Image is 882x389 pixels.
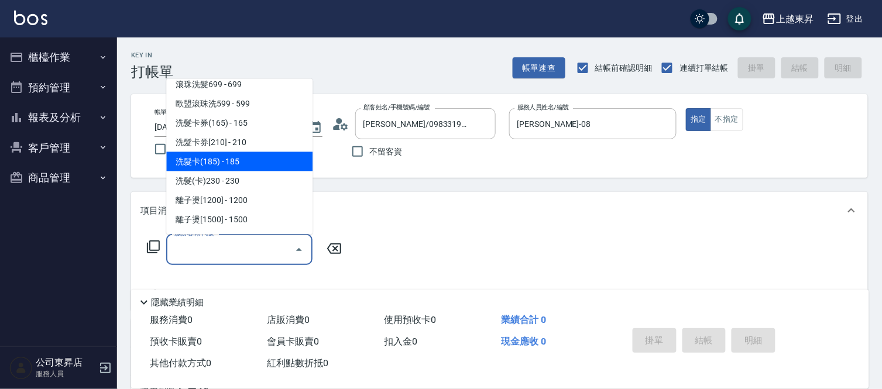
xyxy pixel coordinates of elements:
span: 離子燙[1700] - 1700 [166,229,313,249]
button: 預約管理 [5,73,112,103]
span: 離子燙[1200] - 1200 [166,191,313,210]
span: 現金應收 0 [501,336,546,347]
span: 紅利點數折抵 0 [267,357,328,369]
span: 預收卡販賣 0 [150,336,202,347]
div: 上越東昇 [776,12,814,26]
button: 報表及分析 [5,102,112,133]
span: 使用預收卡 0 [384,314,436,325]
button: 指定 [686,108,711,131]
button: 商品管理 [5,163,112,193]
span: 不留客資 [370,146,403,158]
button: save [728,7,751,30]
button: 上越東昇 [757,7,818,31]
label: 顧客姓名/手機號碼/編號 [363,103,430,112]
h3: 打帳單 [131,64,173,80]
label: 帳單日期 [155,108,179,116]
span: 服務消費 0 [150,314,193,325]
span: 其他付款方式 0 [150,357,211,369]
button: 登出 [823,8,868,30]
button: 櫃檯作業 [5,42,112,73]
span: 洗髮(卡)230 - 230 [166,171,313,191]
p: 隱藏業績明細 [151,297,204,309]
div: 項目消費 [131,192,868,229]
h2: Key In [131,51,173,59]
input: YYYY/MM/DD hh:mm [155,118,297,137]
span: 洗髮卡(185) - 185 [166,152,313,171]
img: Person [9,356,33,380]
button: Choose date, selected date is 2025-09-21 [301,113,330,142]
button: 不指定 [711,108,743,131]
button: Close [290,240,308,259]
button: 客戶管理 [5,133,112,163]
button: 帳單速查 [513,57,565,79]
span: 洗髮卡券[210] - 210 [166,133,313,152]
span: 結帳前確認明細 [595,62,653,74]
span: 會員卡販賣 0 [267,336,319,347]
p: 項目消費 [140,205,176,217]
span: 業績合計 0 [501,314,546,325]
span: 離子燙[1500] - 1500 [166,210,313,229]
span: 扣入金 0 [384,336,417,347]
span: 歐盟滾珠洗599 - 599 [166,94,313,113]
img: Logo [14,11,47,25]
h5: 公司東昇店 [36,357,95,369]
span: 洗髮卡券(165) - 165 [166,113,313,133]
span: 連續打單結帳 [679,62,729,74]
p: 服務人員 [36,369,95,379]
span: 店販消費 0 [267,314,310,325]
label: 服務人員姓名/編號 [517,103,569,112]
span: 滾珠洗髪699 - 699 [166,75,313,94]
